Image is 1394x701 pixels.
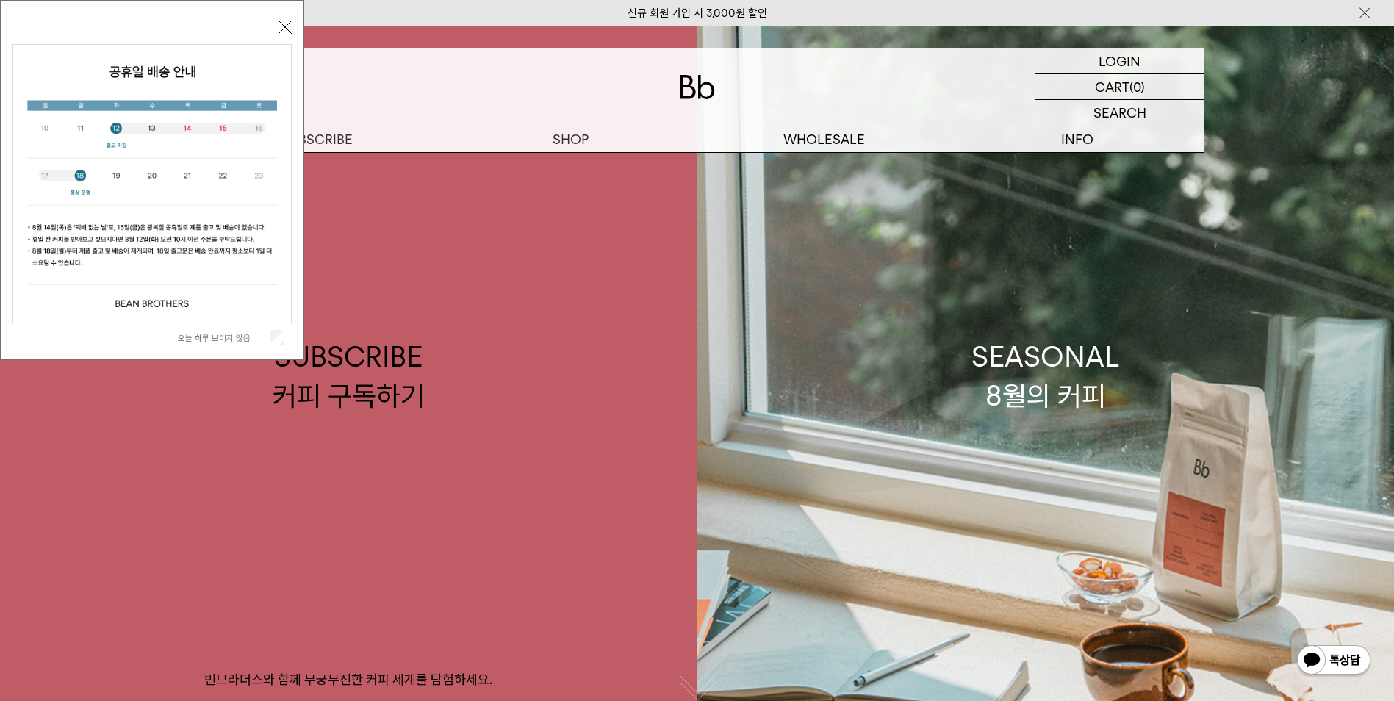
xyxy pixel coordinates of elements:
[1093,100,1146,126] p: SEARCH
[1129,74,1145,99] p: (0)
[628,7,767,20] a: 신규 회원 가입 시 3,000원 할인
[1095,74,1129,99] p: CART
[190,126,444,152] a: SUBSCRIBE
[680,75,715,99] img: 로고
[178,333,267,343] label: 오늘 하루 보이지 않음
[1035,74,1204,100] a: CART (0)
[1296,644,1372,679] img: 카카오톡 채널 1:1 채팅 버튼
[444,126,697,152] a: SHOP
[971,337,1120,415] div: SEASONAL 8월의 커피
[273,337,425,415] div: SUBSCRIBE 커피 구독하기
[951,126,1204,152] p: INFO
[13,45,291,323] img: cb63d4bbb2e6550c365f227fdc69b27f_113810.jpg
[697,126,951,152] p: WHOLESALE
[1099,48,1140,73] p: LOGIN
[1035,48,1204,74] a: LOGIN
[279,21,292,34] button: 닫기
